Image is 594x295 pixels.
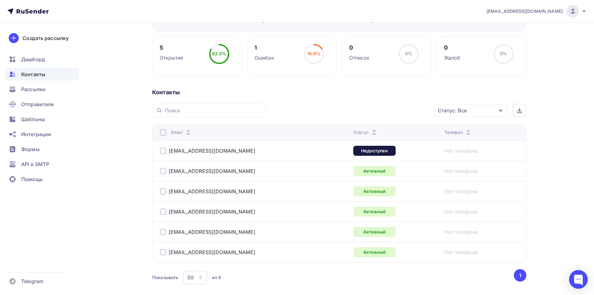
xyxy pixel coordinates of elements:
input: Поиск [165,107,262,114]
a: Нет телефона [444,167,478,175]
div: Показывать [152,274,178,281]
a: Контакты [5,68,79,81]
a: Нет телефона [444,208,478,215]
span: [EMAIL_ADDRESS][DOMAIN_NAME] [486,8,563,14]
a: [EMAIL_ADDRESS][DOMAIN_NAME] [169,188,255,194]
span: 16.6% [307,51,321,56]
span: 0% [405,51,412,56]
a: Дашборд [5,53,79,66]
span: Шаблоны [21,116,45,123]
div: Активный [353,227,396,237]
a: [EMAIL_ADDRESS][DOMAIN_NAME] [169,148,255,154]
div: 50 [187,274,194,281]
a: Шаблоны [5,113,79,125]
a: [EMAIL_ADDRESS][DOMAIN_NAME] [169,209,255,215]
div: Активный [353,166,396,176]
span: Формы [21,145,40,153]
div: из 6 [212,274,221,281]
span: 0% [500,51,507,56]
div: 1 [254,44,274,52]
span: Помощь [21,175,43,183]
div: Статус: Все [438,107,467,114]
div: Активный [353,207,396,217]
span: API и SMTP [21,160,49,168]
a: Нет телефона [444,147,478,155]
button: 50 [183,270,208,285]
div: Жалоб [444,54,461,61]
a: Формы [5,143,79,155]
button: Go to page 1 [514,269,526,282]
a: Рассылки [5,83,79,96]
a: [EMAIL_ADDRESS][DOMAIN_NAME] [169,229,255,235]
a: [EMAIL_ADDRESS][DOMAIN_NAME] [169,249,255,255]
div: 0 [349,44,370,52]
a: Нет телефона [444,248,478,256]
div: Статус [353,129,378,135]
span: 83.3% [212,51,226,56]
button: Статус: Все [433,104,508,117]
a: Отправители [5,98,79,111]
div: Контакты [152,89,526,96]
span: Интеграции [21,130,51,138]
a: Нет телефона [444,188,478,195]
ul: Pagination [513,269,527,282]
a: [EMAIL_ADDRESS][DOMAIN_NAME] [486,5,587,17]
div: Телефон [444,129,472,135]
div: 5 [160,44,183,52]
div: Создать рассылку [22,34,69,42]
div: Недоступен [353,146,396,156]
div: Активный [353,247,396,257]
span: Контакты [21,71,45,78]
span: Дашборд [21,56,45,63]
a: [EMAIL_ADDRESS][DOMAIN_NAME] [169,168,255,174]
span: Telegram [21,278,43,285]
a: Нет телефона [444,228,478,236]
div: Активный [353,186,396,196]
span: Рассылки [21,86,46,93]
div: 0 [444,44,461,52]
div: Открытия [160,54,183,61]
span: Отправители [21,101,54,108]
div: Отписок [349,54,370,61]
div: Email [171,129,192,135]
div: Ошибок [254,54,274,61]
